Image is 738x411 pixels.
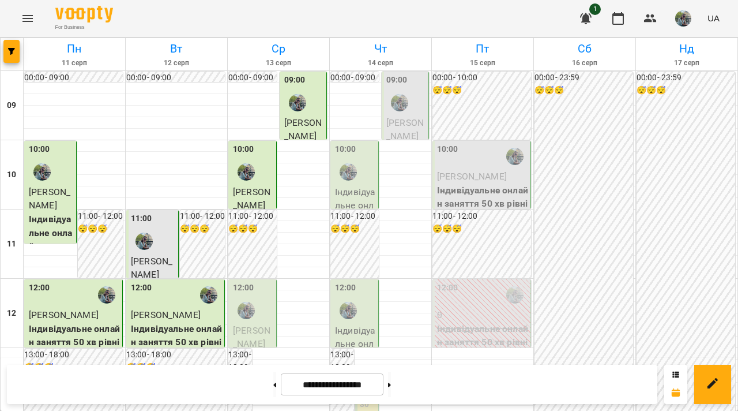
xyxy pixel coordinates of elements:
[229,58,327,69] h6: 13 серп
[703,8,724,29] button: UA
[330,349,354,373] h6: 13:00 - 18:00
[437,308,528,322] p: 0
[29,212,74,281] p: Індивідуальне онлайн заняття 80 хв рівні А1-В1
[335,143,356,156] label: 10:00
[335,282,356,294] label: 12:00
[332,40,430,58] h6: Чт
[131,309,201,320] span: [PERSON_NAME]
[238,302,255,319] img: Юля
[437,184,528,225] p: Індивідуальне онлайн заняття 50 хв рівні А1-В1
[200,286,217,304] img: Юля
[233,143,254,156] label: 10:00
[536,40,634,58] h6: Сб
[238,163,255,181] img: Юля
[675,10,691,27] img: c71655888622cca4d40d307121b662d7.jpeg
[434,58,532,69] h6: 15 серп
[29,322,120,363] p: Індивідуальне онлайн заняття 50 хв рівні А1-В1
[131,282,152,294] label: 12:00
[534,72,633,84] h6: 00:00 - 23:59
[391,94,408,111] img: Юля
[24,349,123,361] h6: 13:00 - 18:00
[330,223,379,236] h6: 😴😴😴
[386,74,408,87] label: 09:00
[135,233,153,250] img: Юля
[126,72,225,84] h6: 00:00 - 09:00
[638,58,736,69] h6: 17 серп
[7,169,16,181] h6: 10
[127,40,225,58] h6: Вт
[330,72,379,84] h6: 00:00 - 09:00
[29,143,50,156] label: 10:00
[29,282,50,294] label: 12:00
[78,223,123,236] h6: 😴😴😴
[33,163,51,181] img: Юля
[228,210,277,223] h6: 11:00 - 12:00
[707,12,720,24] span: UA
[432,223,531,236] h6: 😴😴😴
[55,24,113,31] span: For Business
[284,74,306,87] label: 09:00
[24,72,123,84] h6: 00:00 - 09:00
[637,84,735,97] h6: 😴😴😴
[340,302,357,319] img: Юля
[25,58,123,69] h6: 11 серп
[386,117,424,142] span: [PERSON_NAME]
[180,210,225,223] h6: 11:00 - 12:00
[284,117,322,142] span: [PERSON_NAME]
[638,40,736,58] h6: Нд
[330,210,379,223] h6: 11:00 - 12:00
[233,282,254,294] label: 12:00
[25,40,123,58] h6: Пн
[340,163,357,181] img: Юля
[335,185,376,294] p: Індивідуальне онлайн заняття 50 хв рівні А1-В1 - [PERSON_NAME]
[29,186,70,211] span: [PERSON_NAME]
[233,186,270,211] span: [PERSON_NAME]
[437,282,458,294] label: 12:00
[434,40,532,58] h6: Пт
[131,256,172,281] span: [PERSON_NAME]
[332,58,430,69] h6: 14 серп
[180,223,225,236] h6: 😴😴😴
[14,5,42,32] button: Menu
[228,349,252,373] h6: 13:00 - 18:00
[7,307,16,320] h6: 12
[589,3,601,15] span: 1
[7,99,16,112] h6: 09
[437,322,528,376] p: Індивідуальне онлайн заняття 50 хв рівні А1-В1 ([PERSON_NAME])
[131,322,222,363] p: Індивідуальне онлайн заняття 50 хв рівні А1-В1
[437,171,507,182] span: [PERSON_NAME]
[127,58,225,69] h6: 12 серп
[289,94,306,111] img: Юля
[437,143,458,156] label: 10:00
[78,210,123,223] h6: 11:00 - 12:00
[534,84,633,97] h6: 😴😴😴
[131,212,152,225] label: 11:00
[228,223,277,236] h6: 😴😴😴
[229,40,327,58] h6: Ср
[98,286,115,304] img: Юля
[432,84,531,97] h6: 😴😴😴
[228,72,277,84] h6: 00:00 - 09:00
[29,309,99,320] span: [PERSON_NAME]
[536,58,634,69] h6: 16 серп
[7,238,16,251] h6: 11
[432,210,531,223] h6: 11:00 - 12:00
[432,72,531,84] h6: 00:00 - 10:00
[506,148,524,165] img: Юля
[506,286,524,304] img: Юля
[126,349,225,361] h6: 13:00 - 18:00
[637,72,735,84] h6: 00:00 - 23:59
[233,325,270,350] span: [PERSON_NAME]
